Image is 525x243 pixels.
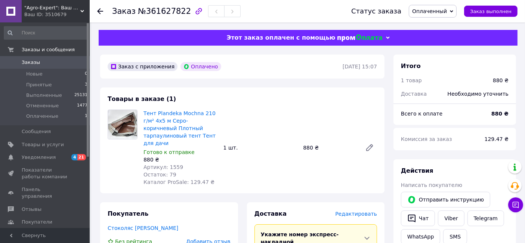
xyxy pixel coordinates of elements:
span: 0 [85,71,87,77]
span: Товары и услуги [22,141,64,148]
button: Чат [401,210,435,226]
span: Покупатели [22,219,52,225]
time: [DATE] 15:07 [343,64,377,70]
span: Отмененные [26,102,59,109]
span: Покупатель [108,210,148,217]
span: 4 [71,154,77,160]
span: Заказ [112,7,136,16]
span: 1 [85,113,87,120]
span: Выполненные [26,92,62,99]
a: Стоколяс [PERSON_NAME] [108,225,178,231]
span: Заказы [22,59,40,66]
a: Viber [438,210,464,226]
span: Артикул: 1559 [143,164,183,170]
input: Поиск [4,26,88,40]
span: 3 [85,81,87,88]
b: 880 ₴ [491,111,509,117]
span: Всего к оплате [401,111,442,117]
span: Готово к отправке [143,149,195,155]
span: 1477 [77,102,87,109]
span: Действия [401,167,433,174]
div: Статус заказа [351,7,401,15]
span: 21 [77,154,86,160]
a: Telegram [467,210,504,226]
a: Тент Plandeka Mochna 210 г/м² 4х5 м Серо-коричневый Плотный тарпаулиновый тент Тент для дачи [143,110,216,146]
span: Доставка [254,210,287,217]
span: 129.47 ₴ [485,136,509,142]
div: Оплачено [180,62,221,71]
span: Комиссия за заказ [401,136,452,142]
div: 880 ₴ [143,156,217,163]
span: Оплаченные [26,113,58,120]
div: 880 ₴ [493,77,509,84]
span: 25131 [74,92,87,99]
div: 1 шт. [220,142,300,153]
span: 1 товар [401,77,422,83]
div: Ваш ID: 3510679 [24,11,90,18]
img: Тент Plandeka Mochna 210 г/м² 4х5 м Серо-коричневый Плотный тарпаулиновый тент Тент для дачи [108,110,137,139]
span: Заказы и сообщения [22,46,75,53]
span: Каталог ProSale: 129.47 ₴ [143,179,214,185]
span: Принятые [26,81,52,88]
span: Новые [26,71,43,77]
span: Этот заказ оплачен с помощью [226,34,335,41]
button: Отправить инструкцию [401,192,490,207]
div: Необходимо уточнить [443,86,513,102]
span: "Agro-Expert": Ваш качественный урожай! [24,4,80,11]
span: Товары в заказе (1) [108,95,176,102]
span: Сообщения [22,128,51,135]
span: Панель управления [22,186,69,200]
button: Чат с покупателем [508,197,523,212]
span: Отзывы [22,206,41,213]
span: Оплаченный [412,8,447,14]
span: Показатели работы компании [22,167,69,180]
div: 880 ₴ [300,142,359,153]
span: Уведомления [22,154,56,161]
div: Вернуться назад [97,7,103,15]
img: evopay logo [337,34,382,41]
button: Заказ выполнен [464,6,518,17]
span: Заказ выполнен [470,9,512,14]
span: Написать покупателю [401,182,462,188]
span: Остаток: 79 [143,172,176,178]
a: Редактировать [362,140,377,155]
span: Доставка [401,91,427,97]
span: Итого [401,62,421,70]
span: №361627822 [138,7,191,16]
div: Заказ с приложения [108,62,177,71]
span: Редактировать [335,211,377,217]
